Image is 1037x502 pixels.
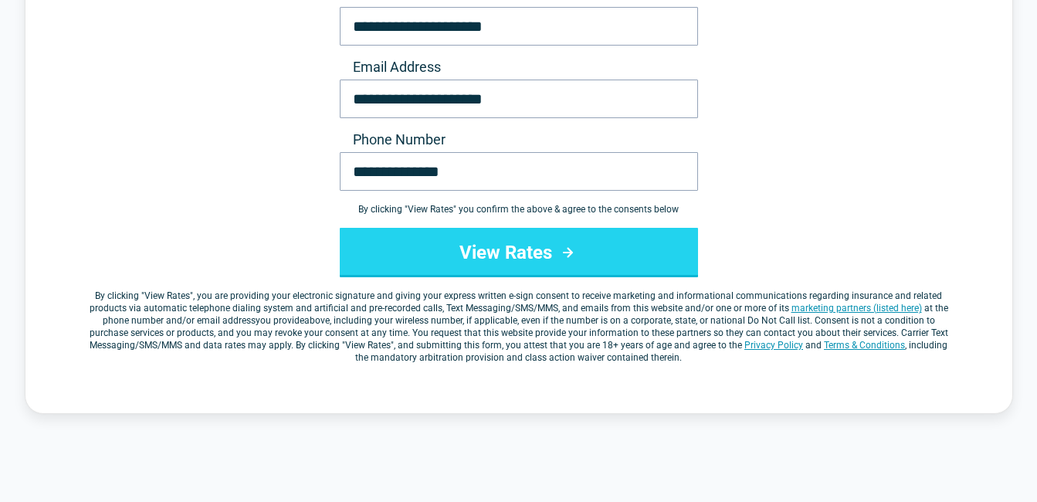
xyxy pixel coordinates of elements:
[791,303,922,314] a: marketing partners (listed here)
[144,290,190,301] span: View Rates
[340,131,698,149] label: Phone Number
[340,203,698,215] div: By clicking " View Rates " you confirm the above & agree to the consents below
[340,228,698,277] button: View Rates
[744,340,803,351] a: Privacy Policy
[87,290,951,364] label: By clicking " ", you are providing your electronic signature and giving your express written e-si...
[340,58,698,76] label: Email Address
[824,340,905,351] a: Terms & Conditions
